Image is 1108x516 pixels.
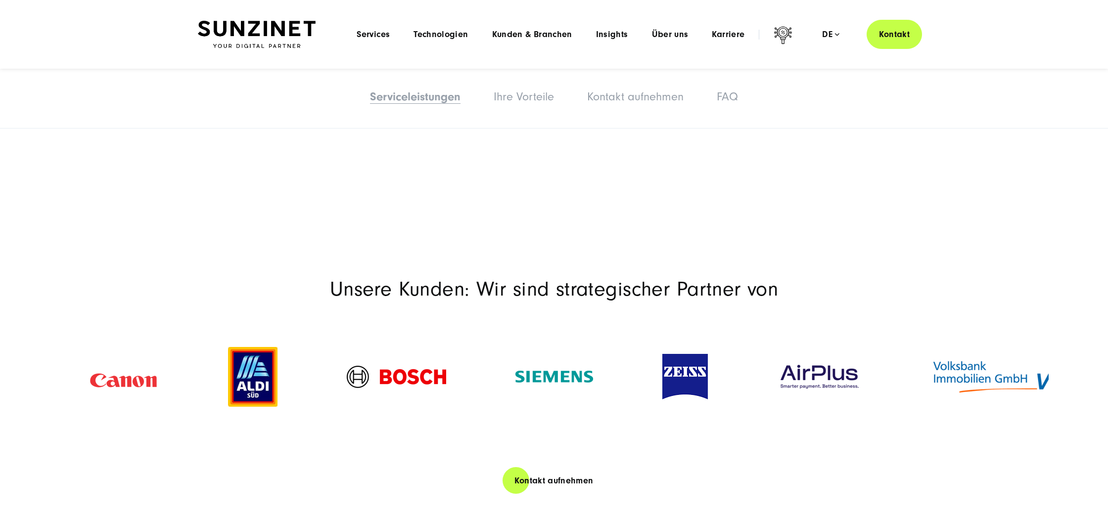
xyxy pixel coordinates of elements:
img: Kundenlogo Siemens AG Grün - Digitalagentur SUNZINET-svg [515,371,593,383]
img: SUNZINET Full Service Digital Agentur [198,21,316,48]
a: FAQ [717,90,738,103]
a: Karriere [712,30,744,40]
a: Kontakt aufnehmen [503,467,605,495]
a: Kontakt aufnehmen [587,90,684,103]
a: Ihre Vorteile [494,90,554,103]
a: Kunden & Branchen [492,30,572,40]
img: Kundenlogo Canon rot - Digitalagentur SUNZINET [88,358,159,395]
a: Services [357,30,390,40]
img: AirPlus Logo [777,363,861,391]
a: Technologien [414,30,468,40]
p: Unsere Kunden: Wir sind strategischer Partner von [198,277,910,302]
a: Über uns [652,30,689,40]
a: Insights [596,30,628,40]
a: Serviceleistungen [370,90,461,103]
img: Kundenlogo Volksbank Immobilien GmbH blaue/orange - Digitalagentur SUNZINET [930,358,1078,395]
img: Aldi-sued-Kunde-Logo-digital-agentur-SUNZINET [228,347,277,407]
a: Kontakt [867,20,922,49]
div: de [822,30,839,40]
img: Kundenlogo Zeiss Blau und Weiss- Digitalagentur SUNZINET [662,354,708,399]
img: Kundenlogo der Digitalagentur SUNZINET - Bosch Logo [347,366,446,388]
